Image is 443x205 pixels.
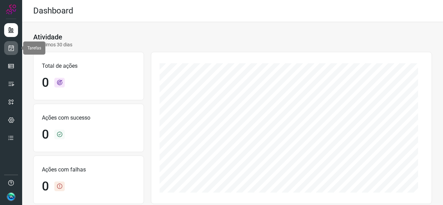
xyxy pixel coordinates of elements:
h3: Atividade [33,33,62,41]
p: Ações com falhas [42,166,135,174]
h2: Dashboard [33,6,73,16]
h1: 0 [42,75,49,90]
p: Últimos 30 dias [33,41,72,48]
h1: 0 [42,127,49,142]
span: Tarefas [27,46,41,50]
p: Total de ações [42,62,135,70]
img: Logo [6,4,16,15]
img: b169ae883a764c14770e775416c273a7.jpg [7,193,15,201]
h1: 0 [42,179,49,194]
p: Ações com sucesso [42,114,135,122]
